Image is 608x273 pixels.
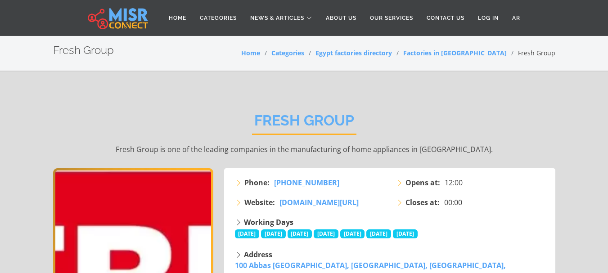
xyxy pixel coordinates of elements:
[53,44,114,57] h2: Fresh Group
[250,14,304,22] span: News & Articles
[243,9,319,27] a: News & Articles
[244,217,293,227] strong: Working Days
[271,49,304,57] a: Categories
[88,7,148,29] img: main.misr_connect
[403,49,507,57] a: Factories in [GEOGRAPHIC_DATA]
[366,229,391,238] span: [DATE]
[244,197,275,208] strong: Website:
[235,229,260,238] span: [DATE]
[405,177,440,188] strong: Opens at:
[241,49,260,57] a: Home
[507,48,555,58] li: Fresh Group
[340,229,365,238] span: [DATE]
[162,9,193,27] a: Home
[53,144,555,155] p: Fresh Group is one of the leading companies in the manufacturing of home appliances in [GEOGRAPHI...
[193,9,243,27] a: Categories
[363,9,420,27] a: Our Services
[279,197,359,208] a: [DOMAIN_NAME][URL]
[315,49,392,57] a: Egypt factories directory
[444,197,462,208] span: 00:00
[420,9,471,27] a: Contact Us
[252,112,356,135] h2: Fresh Group
[288,229,312,238] span: [DATE]
[319,9,363,27] a: About Us
[244,177,270,188] strong: Phone:
[279,197,359,207] span: [DOMAIN_NAME][URL]
[405,197,440,208] strong: Closes at:
[393,229,418,238] span: [DATE]
[244,250,272,260] strong: Address
[445,177,463,188] span: 12:00
[471,9,505,27] a: Log in
[314,229,338,238] span: [DATE]
[274,178,339,188] span: [PHONE_NUMBER]
[274,177,339,188] a: [PHONE_NUMBER]
[505,9,527,27] a: AR
[261,229,286,238] span: [DATE]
